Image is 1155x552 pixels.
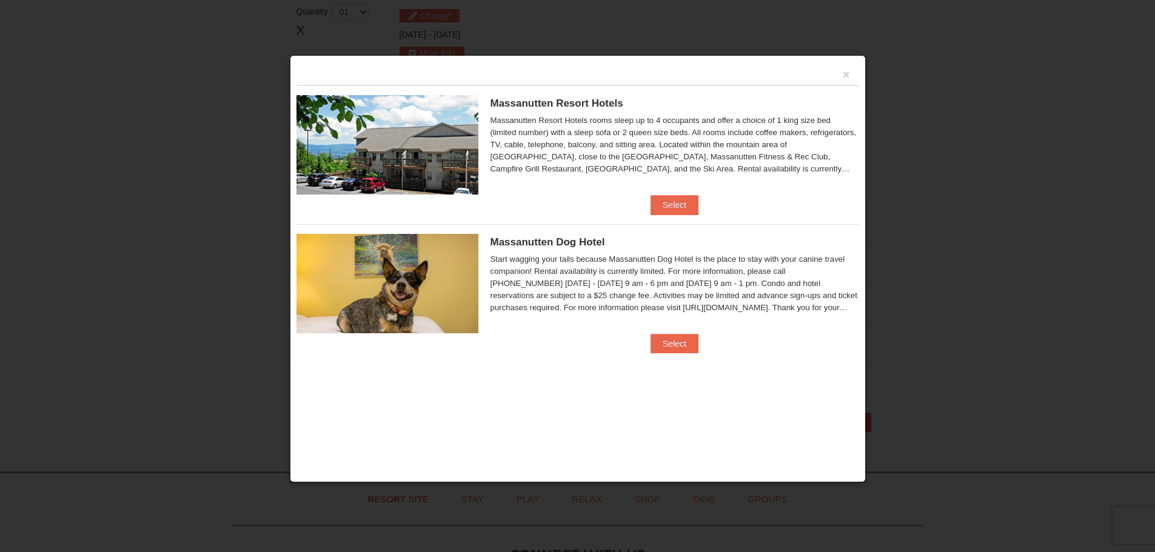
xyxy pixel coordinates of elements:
[651,334,698,353] button: Select
[843,68,850,81] button: ×
[651,195,698,214] button: Select
[490,253,859,314] div: Start wagging your tails because Massanutten Dog Hotel is the place to stay with your canine trav...
[490,115,859,175] div: Massanutten Resort Hotels rooms sleep up to 4 occupants and offer a choice of 1 king size bed (li...
[296,234,478,333] img: 27428181-5-81c892a3.jpg
[296,95,478,195] img: 19219026-1-e3b4ac8e.jpg
[490,98,623,109] span: Massanutten Resort Hotels
[490,236,605,248] span: Massanutten Dog Hotel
